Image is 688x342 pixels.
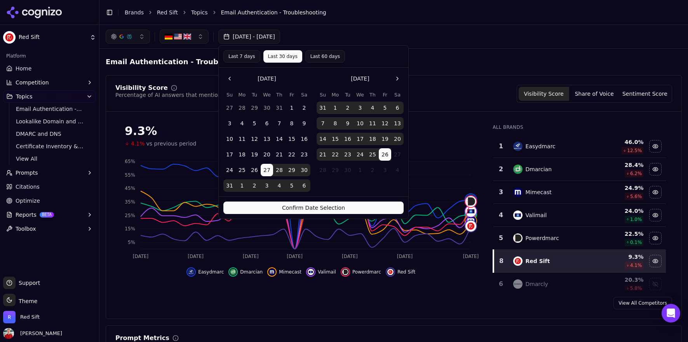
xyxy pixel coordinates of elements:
span: Red Sift [397,269,415,275]
button: Hide red sift data [386,267,415,277]
img: mimecast [269,269,275,275]
img: powerdmarc [465,196,476,207]
tr: 8red siftRed Sift9.3%4.1%Hide red sift data [493,250,666,273]
img: Red Sift [3,31,16,44]
button: Saturday, August 16th, 2025 [298,133,310,145]
th: Tuesday [341,91,354,98]
div: 1 [496,142,505,151]
span: Email Authentication - Troubleshooting [106,55,274,69]
button: Tuesday, July 29th, 2025 [248,102,261,114]
button: Friday, September 12th, 2025, selected [379,117,391,130]
div: Platform [3,50,96,62]
span: Lookalike Domain and Brand Protection [16,118,84,125]
button: Tuesday, August 26th, 2025 [248,164,261,176]
div: 9.3% [125,124,477,138]
img: Germany [165,33,172,40]
div: Valimail [526,211,547,219]
tspan: 65% [125,159,135,164]
a: Brands [125,9,144,16]
button: Hide easydmarc data [649,140,662,153]
button: Monday, August 11th, 2025 [236,133,248,145]
button: Prompts [3,167,96,179]
button: Friday, August 15th, 2025 [286,133,298,145]
th: Saturday [391,91,404,98]
button: Friday, September 5th, 2025, selected [286,179,298,192]
th: Tuesday [248,91,261,98]
tr: 6dmarclyDmarcly20.3%5.8%Show dmarcly data [493,273,666,296]
span: Topics [16,93,33,100]
img: mimecast [513,188,523,197]
button: Open user button [3,328,62,339]
span: 4.1% [131,140,145,147]
button: Monday, September 22nd, 2025, selected [329,148,341,161]
button: Monday, August 4th, 2025 [236,117,248,130]
span: 0.1 % [630,239,642,246]
span: 6.2 % [630,170,642,177]
button: Sunday, August 17th, 2025 [223,148,236,161]
button: Monday, July 28th, 2025 [236,102,248,114]
button: Tuesday, August 5th, 2025 [248,117,261,130]
div: Red Sift [526,257,550,265]
a: Citations [3,181,96,193]
div: 22.5 % [599,230,643,238]
span: Dmarcian [240,269,263,275]
a: Red Sift [157,9,178,16]
span: Certificate Inventory & Monitoring [16,142,84,150]
button: Saturday, August 30th, 2025, selected [298,164,310,176]
button: Thursday, August 7th, 2025 [273,117,286,130]
span: Valimail [318,269,336,275]
span: Toolbox [16,225,36,233]
button: Show dmarcly data [649,278,662,290]
button: Hide mimecast data [649,186,662,198]
span: Citations [16,183,40,191]
span: DMARC and DNS [16,130,84,138]
button: Tuesday, September 23rd, 2025, selected [341,148,354,161]
span: 5.8 % [630,285,642,291]
a: Home [3,62,96,75]
button: Saturday, September 6th, 2025, selected [391,102,404,114]
img: dmarcly [513,279,523,289]
table: September 2025 [317,91,404,176]
button: Tuesday, September 2nd, 2025, selected [341,102,354,114]
button: Monday, September 1st, 2025, selected [329,102,341,114]
tspan: 25% [125,213,135,218]
th: Wednesday [354,91,366,98]
button: Hide dmarcian data [228,267,263,277]
button: Sentiment Score [620,87,670,101]
tspan: 35% [125,199,135,205]
button: Tuesday, August 19th, 2025 [248,148,261,161]
button: Wednesday, September 3rd, 2025, selected [354,102,366,114]
button: Sunday, August 24th, 2025 [223,164,236,176]
div: 2 [496,165,505,174]
button: Saturday, September 13th, 2025, selected [391,117,404,130]
span: View All [16,155,84,163]
button: Thursday, August 21st, 2025 [273,148,286,161]
div: 8 [497,256,505,266]
button: Thursday, July 31st, 2025 [273,102,286,114]
a: Optimize [3,195,96,207]
button: Competition [3,76,96,89]
div: 9.3 % [599,253,643,261]
img: Red Sift [3,311,16,323]
span: Support [16,279,40,287]
button: Hide powerdmarc data [341,267,381,277]
span: [PERSON_NAME] [17,330,62,337]
button: Confirm Date Selection [223,202,404,214]
img: easydmarc [513,142,523,151]
a: Topics [191,9,208,16]
div: All Brands [493,124,666,130]
tr: 3mimecastMimecast24.9%5.6%Hide mimecast data [493,181,666,204]
a: DMARC and DNS [13,128,87,139]
span: Red Sift [20,314,40,321]
button: Thursday, August 14th, 2025 [273,133,286,145]
button: Thursday, August 28th, 2025, selected [273,164,286,176]
button: Go to the Next Month [391,72,404,85]
div: 20.3 % [599,276,643,284]
button: Wednesday, August 27th, 2025, selected [261,164,273,176]
th: Thursday [273,91,286,98]
img: Jack Lilley [3,328,14,339]
div: 46.0 % [599,138,643,146]
tspan: 15% [125,226,135,232]
div: 28.4 % [599,161,643,169]
tr: 5powerdmarcPowerdmarc22.5%0.1%Hide powerdmarc data [493,227,666,250]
